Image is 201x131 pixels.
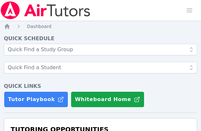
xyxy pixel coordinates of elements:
span: Dashboard [27,24,51,29]
a: Dashboard [27,23,51,30]
input: Quick Find a Study Group [4,44,197,55]
a: Tutor Playbook [4,91,68,108]
h4: Quick Schedule [4,35,197,42]
h4: Quick Links [4,82,197,90]
input: Quick Find a Student [4,62,197,73]
nav: Breadcrumb [4,23,197,30]
button: Whiteboard Home [71,91,144,108]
